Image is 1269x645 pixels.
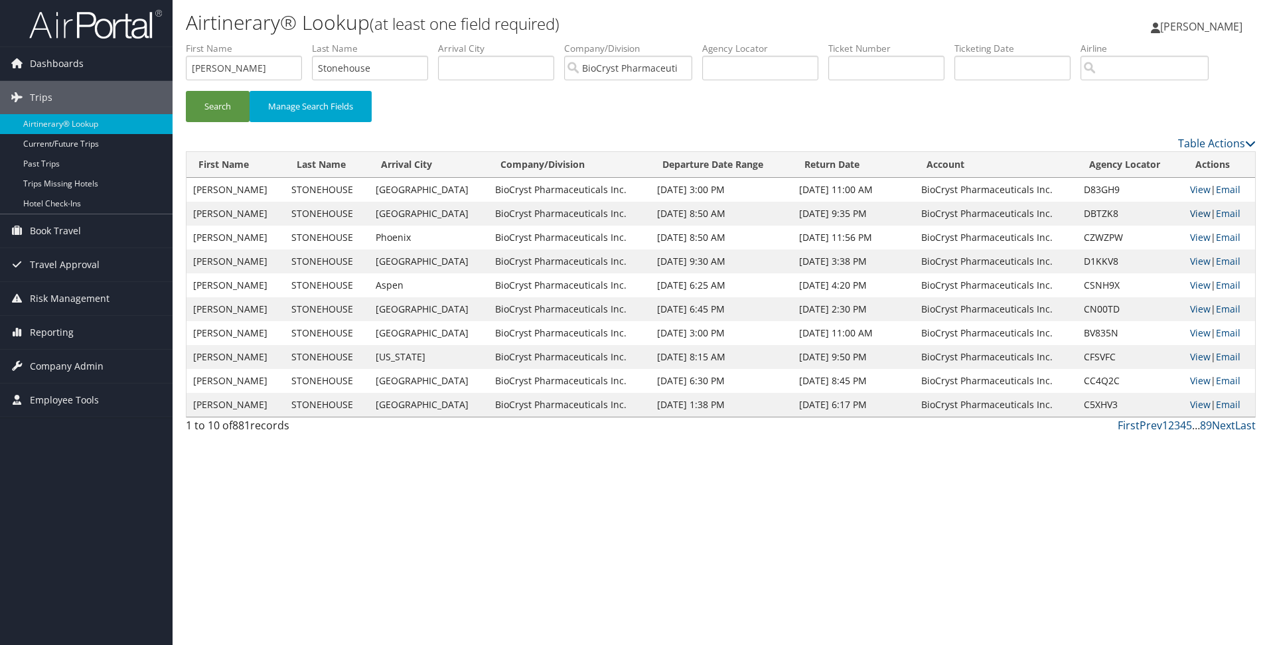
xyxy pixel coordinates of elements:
[232,418,250,433] span: 881
[369,369,488,393] td: [GEOGRAPHIC_DATA]
[369,152,488,178] th: Arrival City: activate to sort column ascending
[187,178,285,202] td: [PERSON_NAME]
[250,91,372,122] button: Manage Search Fields
[186,42,312,55] label: First Name
[1077,321,1184,345] td: BV835N
[1174,418,1180,433] a: 3
[650,393,792,417] td: [DATE] 1:38 PM
[369,297,488,321] td: [GEOGRAPHIC_DATA]
[915,202,1077,226] td: BioCryst Pharmaceuticals Inc.
[650,178,792,202] td: [DATE] 3:00 PM
[438,42,564,55] label: Arrival City
[187,345,285,369] td: [PERSON_NAME]
[792,321,915,345] td: [DATE] 11:00 AM
[1077,202,1184,226] td: DBTZK8
[1190,255,1211,267] a: View
[186,91,250,122] button: Search
[285,345,369,369] td: STONEHOUSE
[915,152,1077,178] th: Account: activate to sort column ascending
[792,297,915,321] td: [DATE] 2:30 PM
[792,369,915,393] td: [DATE] 8:45 PM
[369,250,488,273] td: [GEOGRAPHIC_DATA]
[650,152,792,178] th: Departure Date Range: activate to sort column ascending
[488,369,651,393] td: BioCryst Pharmaceuticals Inc.
[1190,303,1211,315] a: View
[186,9,899,36] h1: Airtinerary® Lookup
[1183,152,1255,178] th: Actions
[187,393,285,417] td: [PERSON_NAME]
[1216,326,1240,339] a: Email
[285,152,369,178] th: Last Name: activate to sort column ascending
[792,202,915,226] td: [DATE] 9:35 PM
[915,226,1077,250] td: BioCryst Pharmaceuticals Inc.
[792,178,915,202] td: [DATE] 11:00 AM
[488,250,651,273] td: BioCryst Pharmaceuticals Inc.
[1077,369,1184,393] td: CC4Q2C
[1190,183,1211,196] a: View
[1190,231,1211,244] a: View
[792,152,915,178] th: Return Date: activate to sort column ascending
[285,178,369,202] td: STONEHOUSE
[187,250,285,273] td: [PERSON_NAME]
[488,345,651,369] td: BioCryst Pharmaceuticals Inc.
[1183,226,1255,250] td: |
[650,321,792,345] td: [DATE] 3:00 PM
[1168,418,1174,433] a: 2
[650,226,792,250] td: [DATE] 8:50 AM
[915,250,1077,273] td: BioCryst Pharmaceuticals Inc.
[792,393,915,417] td: [DATE] 6:17 PM
[370,13,560,35] small: (at least one field required)
[30,350,104,383] span: Company Admin
[915,178,1077,202] td: BioCryst Pharmaceuticals Inc.
[1183,178,1255,202] td: |
[1077,250,1184,273] td: D1KKV8
[187,273,285,297] td: [PERSON_NAME]
[1077,152,1184,178] th: Agency Locator: activate to sort column ascending
[285,202,369,226] td: STONEHOUSE
[285,393,369,417] td: STONEHOUSE
[1216,279,1240,291] a: Email
[1216,255,1240,267] a: Email
[1183,345,1255,369] td: |
[1077,226,1184,250] td: CZWZPW
[1183,393,1255,417] td: |
[30,47,84,80] span: Dashboards
[915,345,1077,369] td: BioCryst Pharmaceuticals Inc.
[488,393,651,417] td: BioCryst Pharmaceuticals Inc.
[1235,418,1256,433] a: Last
[1183,369,1255,393] td: |
[30,316,74,349] span: Reporting
[915,273,1077,297] td: BioCryst Pharmaceuticals Inc.
[29,9,162,40] img: airportal-logo.png
[915,297,1077,321] td: BioCryst Pharmaceuticals Inc.
[1077,178,1184,202] td: D83GH9
[488,297,651,321] td: BioCryst Pharmaceuticals Inc.
[187,369,285,393] td: [PERSON_NAME]
[312,42,438,55] label: Last Name
[650,250,792,273] td: [DATE] 9:30 AM
[369,345,488,369] td: [US_STATE]
[285,273,369,297] td: STONEHOUSE
[187,152,285,178] th: First Name: activate to sort column ascending
[488,152,651,178] th: Company/Division
[1183,202,1255,226] td: |
[186,417,439,440] div: 1 to 10 of records
[285,369,369,393] td: STONEHOUSE
[488,202,651,226] td: BioCryst Pharmaceuticals Inc.
[369,321,488,345] td: [GEOGRAPHIC_DATA]
[1190,326,1211,339] a: View
[1190,350,1211,363] a: View
[1216,350,1240,363] a: Email
[30,282,110,315] span: Risk Management
[1162,418,1168,433] a: 1
[1183,297,1255,321] td: |
[187,321,285,345] td: [PERSON_NAME]
[1216,374,1240,387] a: Email
[285,297,369,321] td: STONEHOUSE
[792,345,915,369] td: [DATE] 9:50 PM
[650,345,792,369] td: [DATE] 8:15 AM
[954,42,1081,55] label: Ticketing Date
[488,273,651,297] td: BioCryst Pharmaceuticals Inc.
[30,214,81,248] span: Book Travel
[1190,279,1211,291] a: View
